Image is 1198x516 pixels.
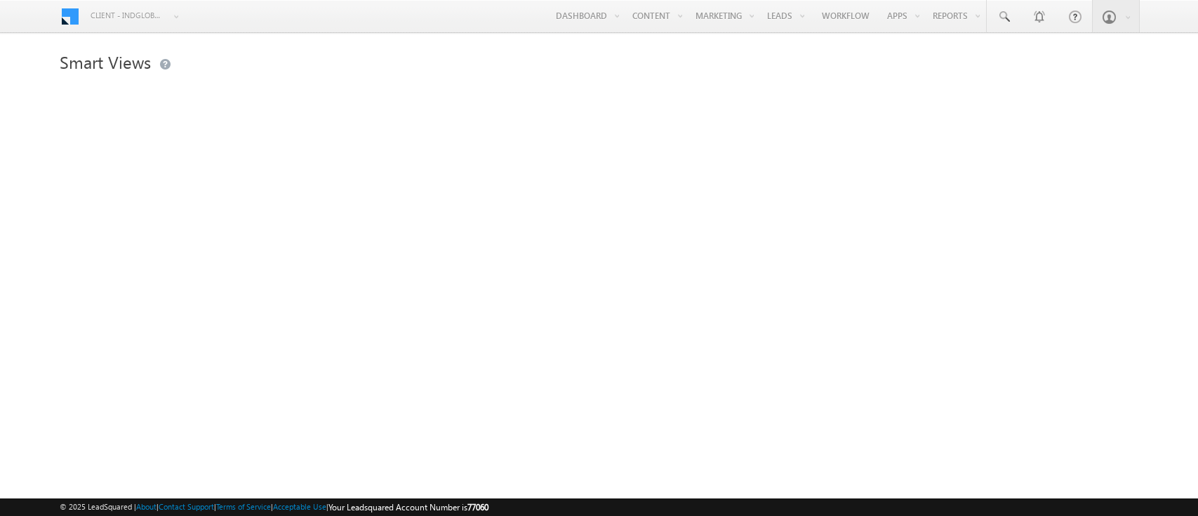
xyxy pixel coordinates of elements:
[216,502,271,511] a: Terms of Service
[60,501,488,514] span: © 2025 LeadSquared | | | | |
[159,502,214,511] a: Contact Support
[136,502,157,511] a: About
[328,502,488,512] span: Your Leadsquared Account Number is
[60,51,151,73] span: Smart Views
[273,502,326,511] a: Acceptable Use
[467,502,488,512] span: 77060
[91,8,164,22] span: Client - indglobal1 (77060)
